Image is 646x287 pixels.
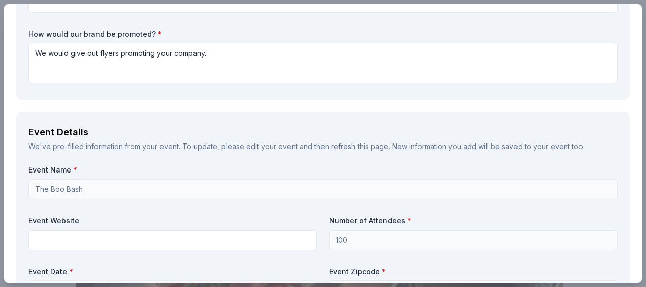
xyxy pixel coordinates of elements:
div: We've pre-filled information from your event. To update, please edit your event and then refresh ... [28,140,618,153]
label: Event Website [28,216,317,226]
textarea: We would give out flyers promoting your company. [28,43,618,83]
label: Event Name [28,165,618,175]
label: Event Zipcode [329,267,618,277]
div: Event Details [28,124,618,140]
label: Event Date [28,267,317,277]
label: Number of Attendees [329,216,618,226]
label: How would our brand be promoted? [28,29,618,39]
